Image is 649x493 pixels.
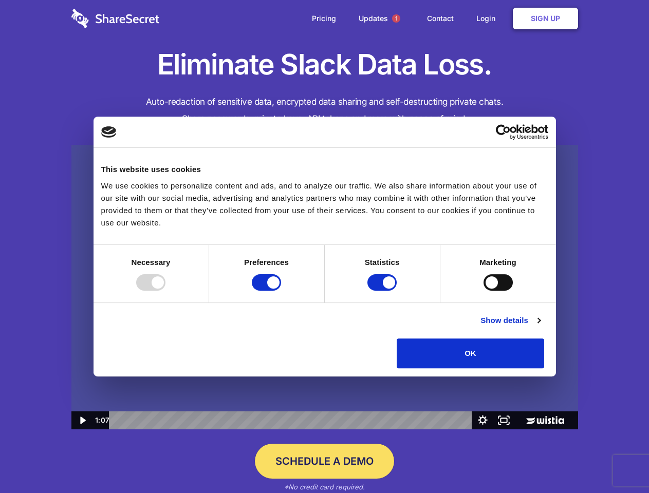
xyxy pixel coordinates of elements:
strong: Marketing [479,258,516,267]
img: Sharesecret [71,145,578,430]
img: logo-wordmark-white-trans-d4663122ce5f474addd5e946df7df03e33cb6a1c49d2221995e7729f52c070b2.svg [71,9,159,28]
button: Show settings menu [472,411,493,429]
img: logo [101,126,117,138]
a: Login [466,3,511,34]
a: Sign Up [513,8,578,29]
button: OK [397,338,544,368]
span: 1 [392,14,400,23]
em: *No credit card required. [284,483,365,491]
strong: Statistics [365,258,400,267]
strong: Preferences [244,258,289,267]
a: Pricing [302,3,346,34]
h4: Auto-redaction of sensitive data, encrypted data sharing and self-destructing private chats. Shar... [71,93,578,127]
strong: Necessary [132,258,171,267]
a: Schedule a Demo [255,444,394,479]
div: This website uses cookies [101,163,548,176]
button: Play Video [71,411,92,429]
h1: Eliminate Slack Data Loss. [71,46,578,83]
a: Contact [417,3,464,34]
div: Playbar [117,411,467,429]
a: Wistia Logo -- Learn More [514,411,578,429]
a: Usercentrics Cookiebot - opens in a new window [458,124,548,140]
a: Show details [480,314,540,327]
div: We use cookies to personalize content and ads, and to analyze our traffic. We also share informat... [101,180,548,229]
button: Fullscreen [493,411,514,429]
